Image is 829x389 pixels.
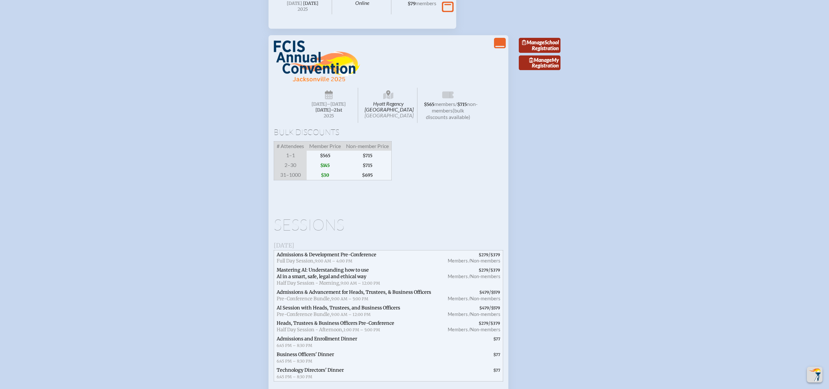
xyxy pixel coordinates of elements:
[441,250,503,266] span: /
[365,112,414,118] span: [GEOGRAPHIC_DATA]
[470,327,500,332] span: Non-members
[277,267,369,279] span: Mastering AI: Understanding how to use AI in a smart, safe, legal and ethical way
[303,1,318,6] span: [DATE]
[434,101,455,107] span: members
[448,327,470,332] span: Members /
[457,102,467,107] span: $715
[479,306,489,310] span: $479
[277,258,315,264] span: Full Day Session,
[522,39,545,45] span: Manage
[274,242,294,249] span: [DATE]
[307,141,343,151] span: Member Price
[519,38,560,53] a: ManageSchool Registration
[359,88,418,123] span: Hyatt Regency [GEOGRAPHIC_DATA]
[277,327,343,333] span: Half Day Session - Afternoon,
[277,280,341,286] span: Half Day Session - Morning,
[432,101,478,113] span: non-members
[274,170,307,180] span: 31–1000
[807,367,822,382] button: Scroll Top
[277,343,312,348] span: 6:45 PM – 8:30 PM
[343,141,392,151] span: Non-member Price
[491,306,500,310] span: $579
[424,102,434,107] span: $565
[491,290,500,295] span: $579
[493,368,500,373] span: $77
[277,359,312,364] span: 6:45 PM – 8:30 PM
[274,141,307,151] span: # Attendees
[277,352,334,357] span: Business Officers' Dinner
[479,290,489,295] span: $479
[277,320,394,326] span: Heads, Trustees & Business Officers Pre-Conference
[279,7,327,12] span: 2025
[470,274,500,279] span: Non-members
[274,217,503,232] h1: Sessions
[441,319,503,335] span: /
[277,296,331,302] span: Pre-Conference Bundle,
[343,170,392,180] span: $695
[274,160,307,170] span: 2–30
[479,252,488,257] span: $279
[448,274,470,279] span: Members /
[277,336,357,342] span: Admissions and Enrollment Dinner
[479,321,488,326] span: $279
[327,101,346,107] span: –[DATE]
[315,259,352,263] span: 9:00 AM – 4:00 PM
[426,107,470,120] span: (bulk discounts available)
[331,312,371,317] span: 9:00 AM – 12:00 PM
[307,160,343,170] span: $145
[274,151,307,160] span: 1–1
[343,151,392,160] span: $715
[277,311,331,317] span: Pre-Conference Bundle,
[277,289,431,295] span: Admissions & Advancement for Heads, Trustees, & Business Officers
[277,374,312,379] span: 6:45 PM – 8:30 PM
[315,107,342,113] span: [DATE]–⁠21st
[455,101,457,107] span: /
[519,55,560,70] a: ManageMy Registration
[277,305,400,311] span: AI Session with Heads, Trustees, and Business Officers
[470,311,500,317] span: Non-members
[307,151,343,160] span: $565
[277,367,344,373] span: Technology Directors' Dinner
[490,268,500,273] span: $379
[312,101,327,107] span: [DATE]
[343,327,380,332] span: 1:00 PM – 5:00 PM
[274,128,503,136] h1: Bulk Discounts
[470,258,500,263] span: Non-members
[479,268,488,273] span: $279
[490,252,500,257] span: $379
[274,40,360,82] img: FCIS Convention 2025
[408,1,415,7] span: $79
[331,296,368,301] span: 9:00 AM – 5:00 PM
[448,296,470,301] span: Members /
[441,304,503,319] span: /
[493,352,500,357] span: $77
[529,57,552,63] span: Manage
[277,252,376,258] span: Admissions & Development Pre-Conference
[490,321,500,326] span: $379
[808,368,821,381] img: To the top
[448,258,470,263] span: Members /
[493,337,500,341] span: $77
[341,281,380,286] span: 9:00 AM – 12:00 PM
[470,296,500,301] span: Non-members
[305,113,353,118] span: 2025
[448,311,470,317] span: Members /
[307,170,343,180] span: $30
[441,288,503,304] span: /
[343,160,392,170] span: $715
[441,266,503,288] span: /
[287,1,302,6] span: [DATE]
